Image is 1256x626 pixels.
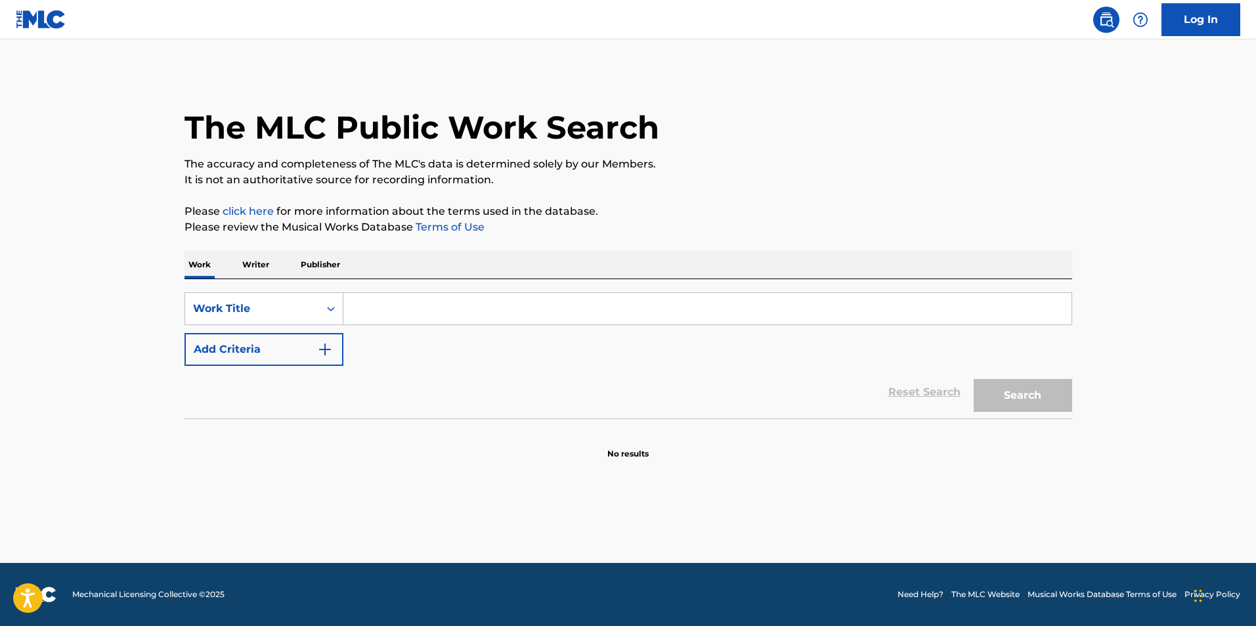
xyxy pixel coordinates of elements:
a: Need Help? [898,589,943,600]
div: Help [1127,7,1154,33]
p: Publisher [297,251,344,279]
div: Work Title [193,301,311,317]
p: Please review the Musical Works Database [184,219,1072,235]
form: Search Form [184,292,1072,418]
p: Work [184,251,215,279]
img: MLC Logo [16,10,66,29]
iframe: Chat Widget [1190,563,1256,626]
p: It is not an authoritative source for recording information. [184,172,1072,188]
p: The accuracy and completeness of The MLC's data is determined solely by our Members. [184,156,1072,172]
h1: The MLC Public Work Search [184,108,659,147]
img: 9d2ae6d4665cec9f34b9.svg [317,342,333,357]
a: click here [223,205,274,217]
button: Add Criteria [184,333,343,366]
p: No results [607,432,649,460]
a: Public Search [1093,7,1119,33]
p: Please for more information about the terms used in the database. [184,204,1072,219]
img: search [1098,12,1114,28]
a: The MLC Website [951,589,1020,600]
div: Drag [1194,576,1202,615]
a: Privacy Policy [1184,589,1240,600]
img: help [1133,12,1148,28]
p: Writer [238,251,273,279]
a: Log In [1161,3,1240,36]
span: Mechanical Licensing Collective © 2025 [72,589,225,600]
img: logo [16,587,56,602]
a: Musical Works Database Terms of Use [1028,589,1177,600]
a: Terms of Use [413,221,485,233]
